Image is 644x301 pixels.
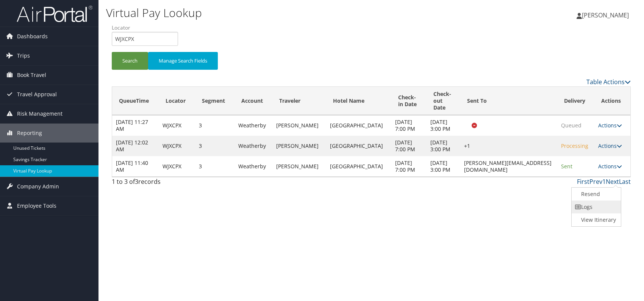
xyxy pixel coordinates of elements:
[112,52,148,70] button: Search
[17,177,59,196] span: Company Admin
[234,136,272,156] td: Weatherby
[195,136,234,156] td: 3
[326,115,391,136] td: [GEOGRAPHIC_DATA]
[594,87,630,115] th: Actions
[427,156,460,177] td: [DATE] 3:00 PM
[606,177,619,186] a: Next
[195,87,234,115] th: Segment: activate to sort column ascending
[391,115,427,136] td: [DATE] 7:00 PM
[427,136,460,156] td: [DATE] 3:00 PM
[17,5,92,23] img: airportal-logo.png
[460,87,557,115] th: Sent To: activate to sort column ascending
[159,87,195,115] th: Locator: activate to sort column ascending
[148,52,218,70] button: Manage Search Fields
[326,87,391,115] th: Hotel Name: activate to sort column ascending
[17,85,57,104] span: Travel Approval
[589,177,602,186] a: Prev
[112,136,159,156] td: [DATE] 12:02 AM
[427,87,460,115] th: Check-out Date: activate to sort column ascending
[572,201,619,213] a: Logs
[582,11,629,19] span: [PERSON_NAME]
[234,115,272,136] td: Weatherby
[112,177,233,190] div: 1 to 3 of records
[159,136,195,156] td: WJXCPX
[17,27,48,46] span: Dashboards
[17,124,42,143] span: Reporting
[460,136,557,156] td: +1
[17,66,46,85] span: Book Travel
[561,122,581,129] span: Queued
[234,156,272,177] td: Weatherby
[572,213,619,226] a: View Itinerary
[195,156,234,177] td: 3
[234,87,272,115] th: Account: activate to sort column ascending
[272,156,326,177] td: [PERSON_NAME]
[112,115,159,136] td: [DATE] 11:27 AM
[391,156,427,177] td: [DATE] 7:00 PM
[112,156,159,177] td: [DATE] 11:40 AM
[561,142,588,149] span: Processing
[557,87,595,115] th: Delivery: activate to sort column ascending
[135,177,138,186] span: 3
[572,188,619,201] a: Resend
[586,78,631,86] a: Table Actions
[391,87,427,115] th: Check-in Date: activate to sort column ascending
[17,46,30,65] span: Trips
[561,163,572,170] span: Sent
[17,196,56,215] span: Employee Tools
[577,4,636,27] a: [PERSON_NAME]
[391,136,427,156] td: [DATE] 7:00 PM
[326,156,391,177] td: [GEOGRAPHIC_DATA]
[106,5,460,21] h1: Virtual Pay Lookup
[460,156,557,177] td: [PERSON_NAME][EMAIL_ADDRESS][DOMAIN_NAME]
[159,115,195,136] td: WJXCPX
[598,122,622,129] a: Actions
[195,115,234,136] td: 3
[598,163,622,170] a: Actions
[326,136,391,156] td: [GEOGRAPHIC_DATA]
[602,177,606,186] a: 1
[112,87,159,115] th: QueueTime: activate to sort column ascending
[272,115,326,136] td: [PERSON_NAME]
[577,177,589,186] a: First
[272,136,326,156] td: [PERSON_NAME]
[598,142,622,149] a: Actions
[427,115,460,136] td: [DATE] 3:00 PM
[159,156,195,177] td: WJXCPX
[112,24,184,31] label: Locator
[619,177,631,186] a: Last
[17,104,63,123] span: Risk Management
[272,87,326,115] th: Traveler: activate to sort column ascending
